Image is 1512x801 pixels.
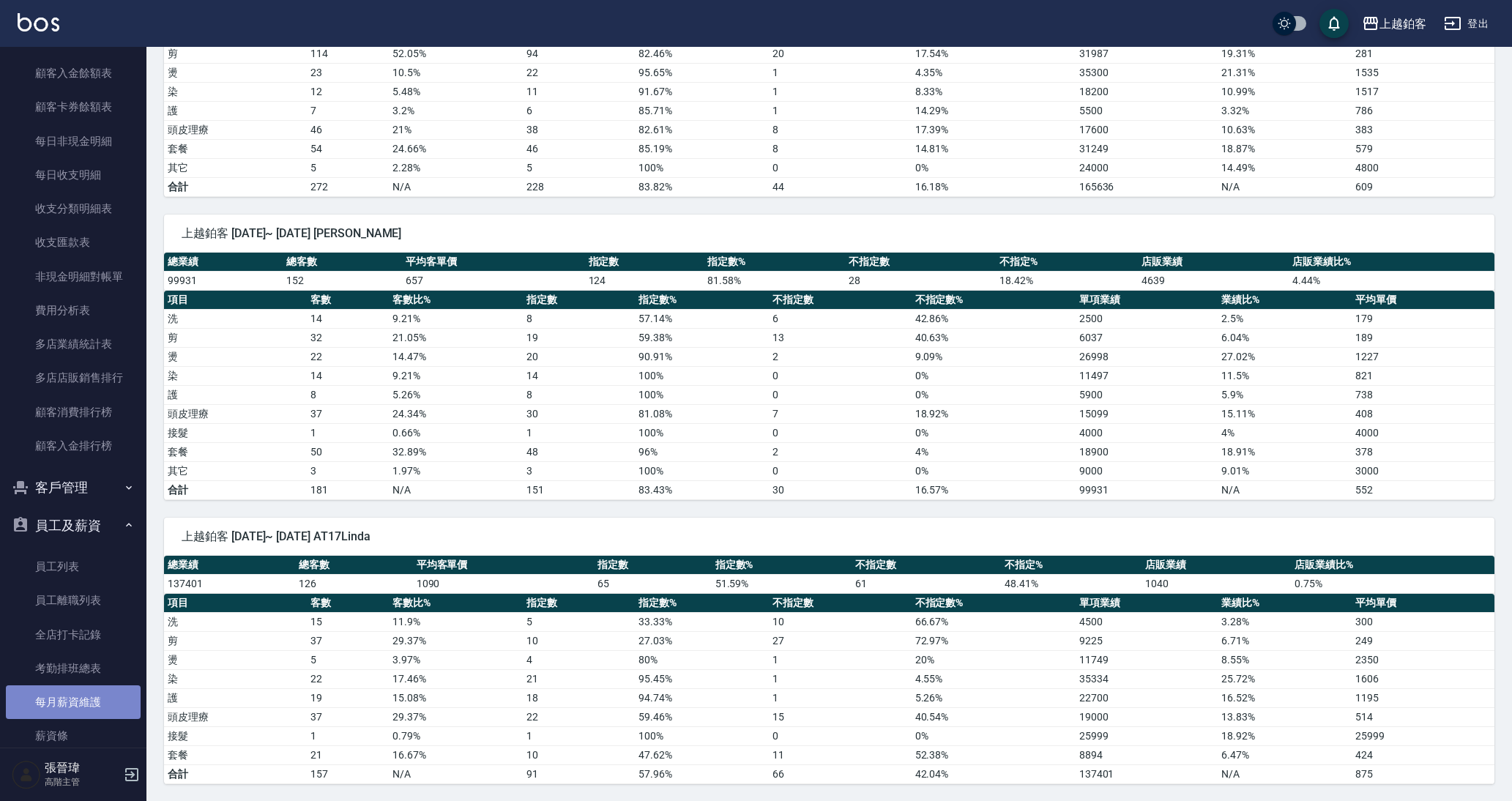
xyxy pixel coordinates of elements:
[635,366,769,385] td: 100 %
[523,461,635,480] td: 3
[635,385,769,404] td: 100 %
[307,612,389,631] td: 15
[523,423,635,442] td: 1
[389,101,523,120] td: 3.2 %
[1076,612,1218,631] td: 4500
[6,361,141,395] a: 多店店販銷售排行
[1218,347,1352,366] td: 27.02 %
[164,328,307,347] td: 剪
[1218,442,1352,461] td: 18.91 %
[1289,271,1494,290] td: 4.44 %
[283,253,401,272] th: 總客數
[912,82,1076,101] td: 8.33 %
[1076,347,1218,366] td: 26998
[389,120,523,139] td: 21 %
[1352,404,1494,423] td: 408
[164,556,295,575] th: 總業績
[1352,44,1494,63] td: 281
[912,480,1076,499] td: 16.57%
[18,13,59,31] img: Logo
[389,594,523,613] th: 客數比%
[182,529,1477,544] span: 上越鉑客 [DATE]~ [DATE] AT17Linda
[164,139,307,158] td: 套餐
[912,612,1076,631] td: 66.67 %
[635,594,769,613] th: 指定數%
[164,82,307,101] td: 染
[635,461,769,480] td: 100 %
[912,461,1076,480] td: 0 %
[912,631,1076,650] td: 72.97 %
[307,347,389,366] td: 22
[712,574,852,593] td: 51.59 %
[389,385,523,404] td: 5.26 %
[523,366,635,385] td: 14
[164,461,307,480] td: 其它
[307,63,389,82] td: 23
[1352,612,1494,631] td: 300
[769,442,912,461] td: 2
[585,271,704,290] td: 124
[635,480,769,499] td: 83.43%
[523,631,635,650] td: 10
[389,650,523,669] td: 3.97 %
[1076,101,1218,120] td: 5500
[164,385,307,404] td: 護
[164,7,1494,197] table: a dense table
[6,618,141,652] a: 全店打卡記錄
[769,139,912,158] td: 8
[164,574,295,593] td: 137401
[1076,291,1218,310] th: 單項業績
[164,291,307,310] th: 項目
[996,253,1138,272] th: 不指定%
[769,82,912,101] td: 1
[164,404,307,423] td: 頭皮理療
[307,385,389,404] td: 8
[523,44,635,63] td: 94
[1356,9,1432,39] button: 上越鉑客
[307,82,389,101] td: 12
[635,442,769,461] td: 96 %
[164,631,307,650] td: 剪
[6,652,141,685] a: 考勤排班總表
[769,120,912,139] td: 8
[769,423,912,442] td: 0
[594,574,712,593] td: 65
[1352,328,1494,347] td: 189
[307,309,389,328] td: 14
[635,82,769,101] td: 91.67 %
[6,469,141,507] button: 客戶管理
[1142,574,1291,593] td: 1040
[12,760,41,789] img: Person
[1076,63,1218,82] td: 35300
[307,291,389,310] th: 客數
[769,650,912,669] td: 1
[1352,594,1494,613] th: 平均單價
[1218,158,1352,177] td: 14.49 %
[6,550,141,584] a: 員工列表
[307,328,389,347] td: 32
[1218,177,1352,196] td: N/A
[1218,480,1352,499] td: N/A
[1352,461,1494,480] td: 3000
[1076,461,1218,480] td: 9000
[635,291,769,310] th: 指定數%
[912,158,1076,177] td: 0 %
[1076,82,1218,101] td: 18200
[1138,253,1289,272] th: 店販業績
[523,139,635,158] td: 46
[6,260,141,294] a: 非現金明細對帳單
[6,719,141,753] a: 薪資條
[1352,480,1494,499] td: 552
[164,423,307,442] td: 接髮
[845,271,996,290] td: 28
[1218,139,1352,158] td: 18.87 %
[413,556,594,575] th: 平均客單價
[389,366,523,385] td: 9.21 %
[1319,9,1349,38] button: save
[1218,594,1352,613] th: 業績比%
[523,594,635,613] th: 指定數
[389,631,523,650] td: 29.37 %
[1291,556,1494,575] th: 店販業績比%
[1218,631,1352,650] td: 6.71 %
[1352,442,1494,461] td: 378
